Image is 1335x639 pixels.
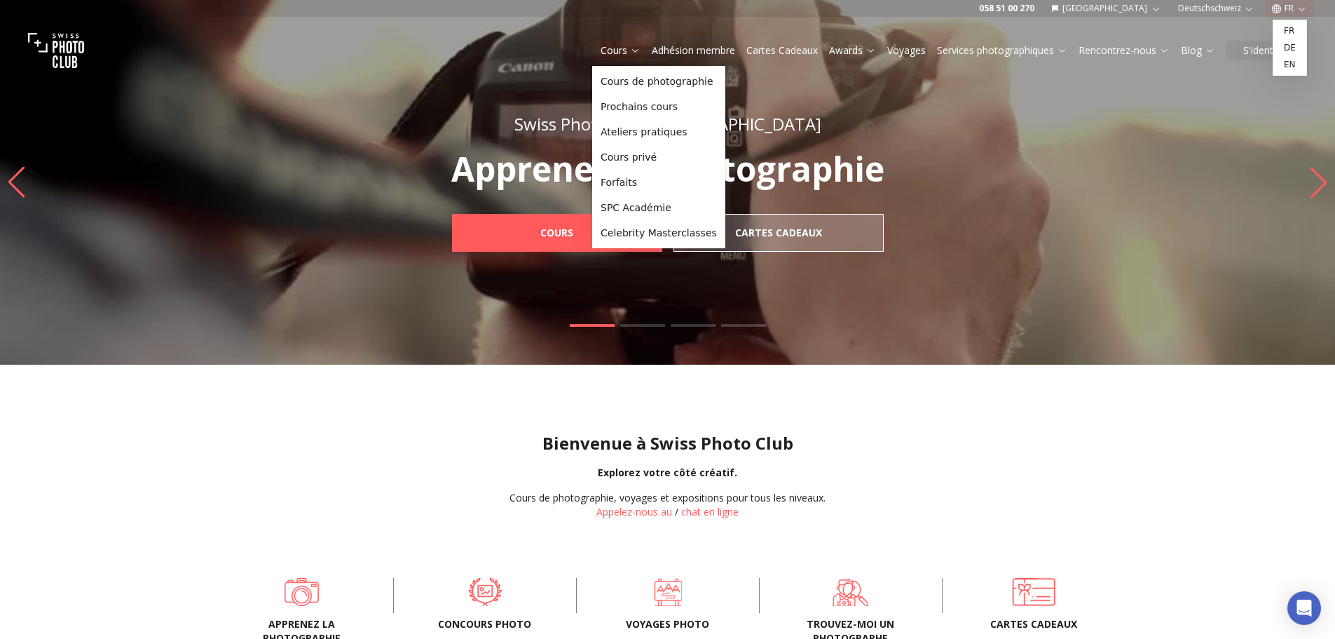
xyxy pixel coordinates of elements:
[979,3,1034,14] a: 058 51 00 270
[1181,43,1215,58] a: Blog
[416,578,554,606] a: Concours Photo
[646,41,741,60] button: Adhésion membre
[673,214,884,252] a: Cartes Cadeaux
[1175,41,1221,60] button: Blog
[1273,20,1307,76] div: FR
[1073,41,1175,60] button: Rencontrez-nous
[452,214,662,252] a: Cours
[595,195,723,220] a: SPC Académie
[601,43,641,58] a: Cours
[735,226,822,240] b: Cartes Cadeaux
[595,220,723,245] a: Celebrity Masterclasses
[595,41,646,60] button: Cours
[599,578,737,606] a: Voyages photo
[1275,39,1304,56] a: de
[965,578,1102,606] a: Cartes cadeaux
[823,41,882,60] button: Awards
[595,94,723,119] a: Prochains cours
[595,69,723,94] a: Cours de photographie
[540,226,573,240] b: Cours
[509,491,826,505] div: Cours de photographie, voyages et expositions pour tous les niveaux.
[514,112,821,135] span: Swiss Photo Club: [GEOGRAPHIC_DATA]
[509,491,826,519] div: /
[652,43,735,58] a: Adhésion membre
[416,617,554,631] span: Concours Photo
[1287,591,1321,625] div: Open Intercom Messenger
[965,617,1102,631] span: Cartes cadeaux
[782,578,919,606] a: Trouvez-moi un photographe
[595,144,723,170] a: Cours privé
[595,119,723,144] a: Ateliers pratiques
[829,43,876,58] a: Awards
[882,41,931,60] button: Voyages
[1079,43,1170,58] a: Rencontrez-nous
[421,152,915,186] p: Apprenez la photographie
[1275,56,1304,73] a: en
[28,22,84,79] img: Swiss photo club
[741,41,823,60] button: Cartes Cadeaux
[11,466,1324,480] div: Explorez votre côté créatif.
[887,43,926,58] a: Voyages
[746,43,818,58] a: Cartes Cadeaux
[11,432,1324,455] h1: Bienvenue à Swiss Photo Club
[937,43,1067,58] a: Services photographiques
[596,505,672,518] a: Appelez-nous au
[595,170,723,195] a: Forfaits
[931,41,1073,60] button: Services photographiques
[599,617,737,631] span: Voyages photo
[1226,41,1307,60] button: S'identifier
[233,578,371,606] a: Apprenez la photographie
[1275,22,1304,39] a: fr
[681,505,739,519] button: chat en ligne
